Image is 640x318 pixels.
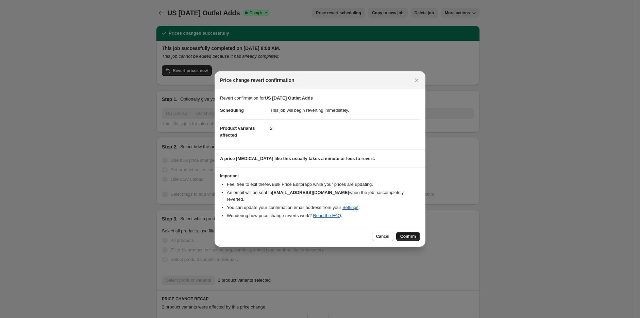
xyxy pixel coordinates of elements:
[376,234,389,239] span: Cancel
[220,95,420,102] p: Revert confirmation for
[270,102,420,119] dd: This job will begin reverting immediately.
[396,232,420,241] button: Confirm
[342,205,358,210] a: Settings
[265,95,313,101] b: US [DATE] Outlet Adds
[272,190,349,195] b: [EMAIL_ADDRESS][DOMAIN_NAME]
[227,204,420,211] li: You can update your confirmation email address from your .
[372,232,393,241] button: Cancel
[220,77,294,84] span: Price change revert confirmation
[227,181,420,188] li: Feel free to exit the NA Bulk Price Editor app while your prices are updating.
[220,108,244,113] span: Scheduling
[227,212,420,219] li: Wondering how price change reverts work? .
[400,234,416,239] span: Confirm
[412,75,421,85] button: Close
[220,173,420,179] h3: Important
[227,189,420,203] li: An email will be sent to when the job has completely reverted .
[313,213,341,218] a: Read the FAQ
[270,119,420,137] dd: 2
[220,126,255,138] span: Product variants affected
[220,156,375,161] b: A price [MEDICAL_DATA] like this usually takes a minute or less to revert.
